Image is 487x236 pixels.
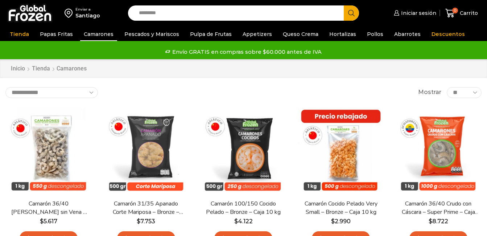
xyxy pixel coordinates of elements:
bdi: 5.617 [40,218,57,225]
a: Iniciar sesión [392,6,436,20]
a: Hortalizas [326,27,360,41]
a: Camarón 31/35 Apanado Corte Mariposa – Bronze – Caja 5 kg [107,200,185,216]
h1: Camarones [57,65,87,72]
a: Appetizers [239,27,276,41]
span: Mostrar [418,88,441,97]
a: Camarón 36/40 Crudo con Cáscara – Super Prime – Caja 10 kg [399,200,477,216]
a: Tienda [32,65,50,73]
a: Inicio [11,65,25,73]
button: Search button [344,5,359,21]
a: Pollos [363,27,387,41]
div: Santiago [75,12,100,19]
div: Enviar a [75,7,100,12]
a: Camarones [80,27,117,41]
bdi: 7.753 [137,218,155,225]
a: Papas Fritas [36,27,77,41]
bdi: 8.722 [429,218,448,225]
a: Tienda [6,27,33,41]
a: Queso Crema [279,27,322,41]
bdi: 4.122 [234,218,253,225]
a: Descuentos [428,27,469,41]
a: 0 Carrito [443,5,480,22]
a: Pulpa de Frutas [186,27,235,41]
span: $ [429,218,432,225]
a: Camarón Cocido Pelado Very Small – Bronze – Caja 10 kg [302,200,380,216]
select: Pedido de la tienda [5,87,98,98]
a: Camarón 36/40 [PERSON_NAME] sin Vena – Bronze – Caja 10 kg [10,200,88,216]
nav: Breadcrumb [11,65,87,73]
span: $ [234,218,238,225]
a: Pescados y Mariscos [121,27,183,41]
span: Carrito [458,9,478,17]
span: $ [137,218,140,225]
span: 0 [452,8,458,13]
a: Abarrotes [391,27,424,41]
span: $ [331,218,335,225]
bdi: 2.990 [331,218,351,225]
img: address-field-icon.svg [65,7,75,19]
span: Iniciar sesión [399,9,436,17]
span: $ [40,218,44,225]
a: Camarón 100/150 Cocido Pelado – Bronze – Caja 10 kg [205,200,282,216]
